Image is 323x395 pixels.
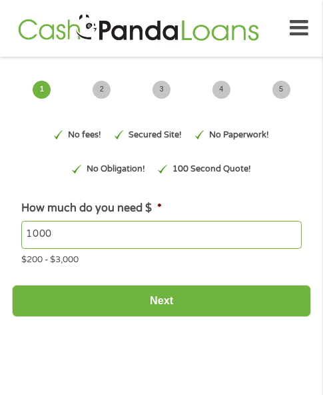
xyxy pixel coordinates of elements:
div: $200 - $3,000 [21,249,301,267]
label: How much do you need $ [21,202,161,216]
input: Next [12,285,311,318]
p: No Paperwork! [209,129,269,141]
span: 4 [212,81,230,99]
img: GetLoanNow Logo [15,13,262,44]
span: 1 [33,81,51,99]
span: 5 [272,81,290,99]
p: No fees! [68,129,101,141]
p: Secured Site! [129,129,182,141]
span: 3 [153,81,170,99]
span: 2 [93,81,111,99]
p: No Obligation! [87,163,145,175]
p: 100 Second Quote! [172,163,251,175]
